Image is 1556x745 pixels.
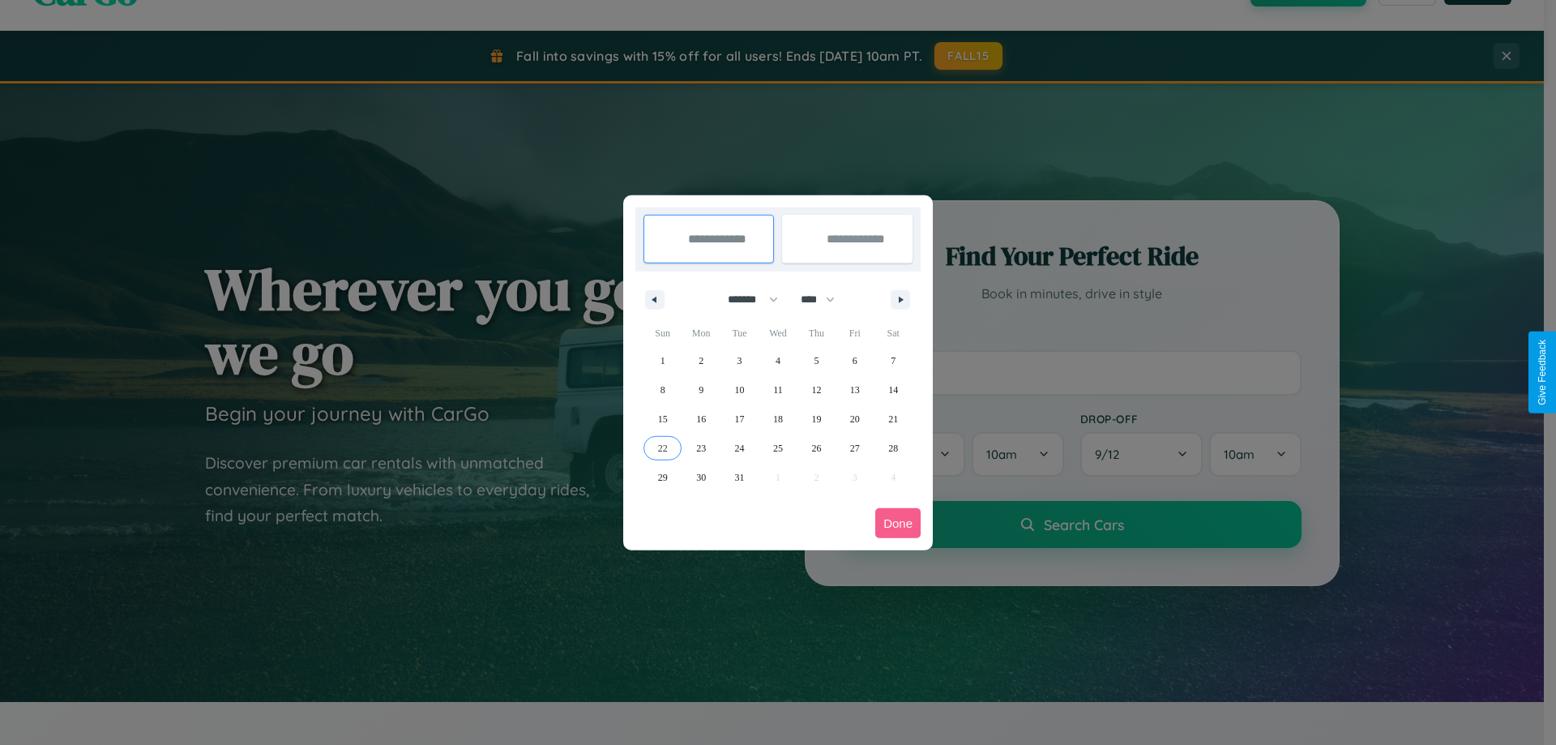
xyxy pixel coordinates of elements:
span: 27 [850,434,860,463]
button: 2 [682,346,720,375]
span: 7 [891,346,896,375]
span: 8 [660,375,665,405]
span: Wed [759,320,797,346]
span: Tue [720,320,759,346]
span: 13 [850,375,860,405]
button: 28 [874,434,913,463]
button: 6 [836,346,874,375]
span: 24 [735,434,745,463]
button: 15 [643,405,682,434]
span: 15 [658,405,668,434]
span: 25 [773,434,783,463]
button: Done [875,508,921,538]
button: 27 [836,434,874,463]
button: 13 [836,375,874,405]
button: 19 [797,405,836,434]
span: 22 [658,434,668,463]
span: 17 [735,405,745,434]
button: 1 [643,346,682,375]
button: 9 [682,375,720,405]
span: 5 [814,346,819,375]
span: 2 [699,346,703,375]
button: 8 [643,375,682,405]
button: 24 [720,434,759,463]
button: 20 [836,405,874,434]
span: Sat [874,320,913,346]
span: 12 [811,375,821,405]
button: 5 [797,346,836,375]
button: 23 [682,434,720,463]
span: 21 [888,405,898,434]
button: 31 [720,463,759,492]
span: 23 [696,434,706,463]
button: 3 [720,346,759,375]
span: 19 [811,405,821,434]
span: Thu [797,320,836,346]
button: 30 [682,463,720,492]
span: 28 [888,434,898,463]
span: Mon [682,320,720,346]
span: 4 [776,346,780,375]
span: 9 [699,375,703,405]
button: 25 [759,434,797,463]
span: 6 [853,346,857,375]
span: 20 [850,405,860,434]
span: 11 [773,375,783,405]
button: 26 [797,434,836,463]
span: 26 [811,434,821,463]
div: Give Feedback [1537,340,1548,405]
span: 31 [735,463,745,492]
button: 16 [682,405,720,434]
span: 3 [737,346,742,375]
button: 17 [720,405,759,434]
span: 1 [660,346,665,375]
button: 29 [643,463,682,492]
button: 10 [720,375,759,405]
button: 21 [874,405,913,434]
span: 16 [696,405,706,434]
button: 22 [643,434,682,463]
button: 11 [759,375,797,405]
button: 4 [759,346,797,375]
span: Sun [643,320,682,346]
button: 14 [874,375,913,405]
button: 18 [759,405,797,434]
span: 10 [735,375,745,405]
span: 29 [658,463,668,492]
button: 7 [874,346,913,375]
span: 30 [696,463,706,492]
span: Fri [836,320,874,346]
span: 18 [773,405,783,434]
button: 12 [797,375,836,405]
span: 14 [888,375,898,405]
